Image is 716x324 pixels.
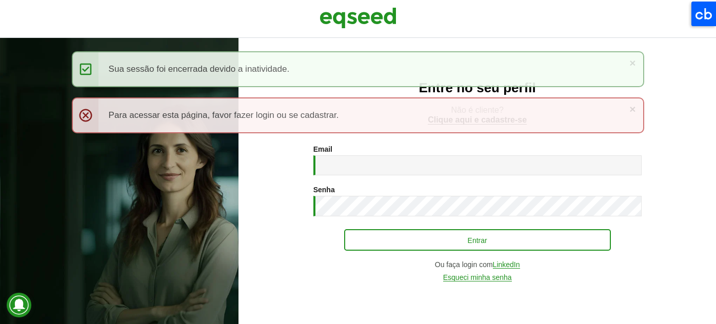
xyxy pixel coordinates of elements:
[72,51,645,87] div: Sua sessão foi encerrada devido a inatividade.
[72,97,645,133] div: Para acessar esta página, favor fazer login ou se cadastrar.
[629,57,635,68] a: ×
[313,186,335,193] label: Senha
[629,104,635,114] a: ×
[493,261,520,269] a: LinkedIn
[320,5,396,31] img: EqSeed Logo
[313,261,642,269] div: Ou faça login com
[443,274,512,281] a: Esqueci minha senha
[344,229,611,251] button: Entrar
[313,146,332,153] label: Email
